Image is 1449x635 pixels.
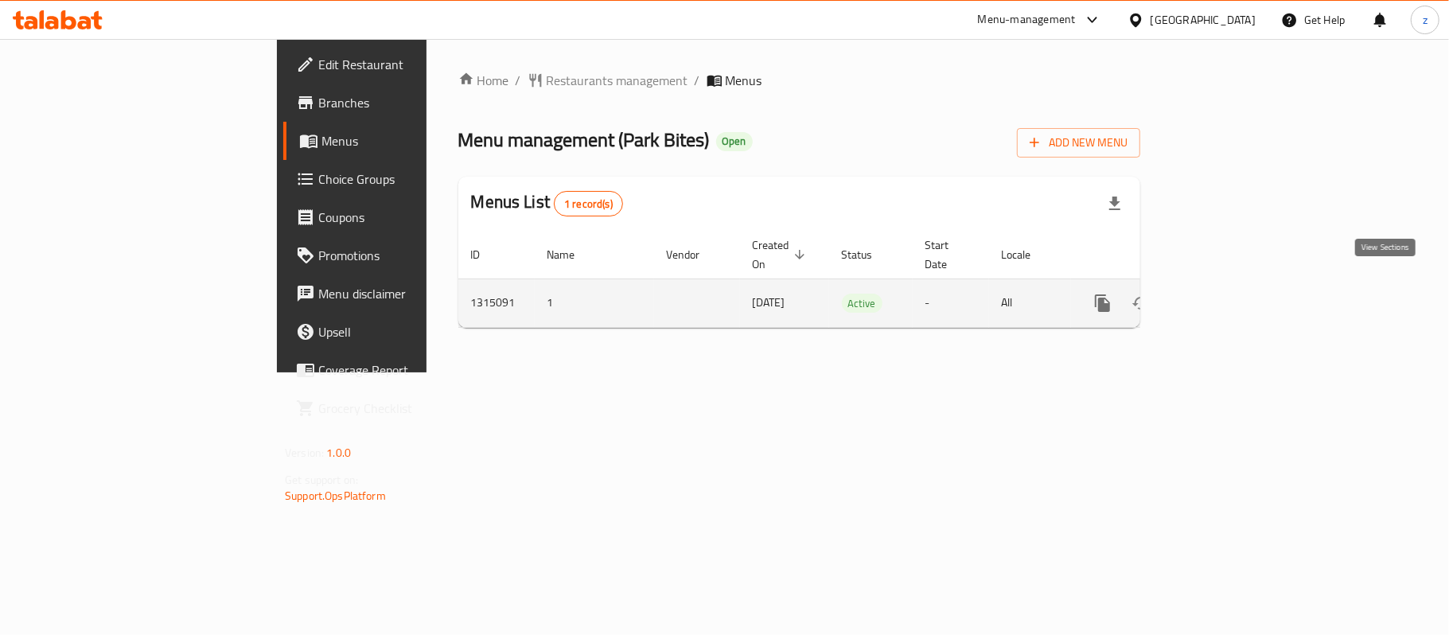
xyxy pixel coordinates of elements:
span: Open [716,134,753,148]
div: [GEOGRAPHIC_DATA] [1151,11,1256,29]
span: Grocery Checklist [318,399,506,418]
nav: breadcrumb [458,71,1140,90]
li: / [695,71,700,90]
span: Choice Groups [318,169,506,189]
span: Get support on: [285,469,358,490]
span: Locale [1002,245,1052,264]
button: more [1084,284,1122,322]
span: ID [471,245,501,264]
a: Coverage Report [283,351,519,389]
a: Support.OpsPlatform [285,485,386,506]
a: Promotions [283,236,519,275]
td: 1 [535,279,654,327]
td: All [989,279,1071,327]
table: enhanced table [458,231,1249,328]
span: Restaurants management [547,71,688,90]
span: Vendor [667,245,721,264]
a: Restaurants management [528,71,688,90]
a: Edit Restaurant [283,45,519,84]
a: Menu disclaimer [283,275,519,313]
span: Promotions [318,246,506,265]
a: Menus [283,122,519,160]
span: Active [842,294,882,313]
span: Coverage Report [318,360,506,380]
div: Total records count [554,191,623,216]
button: Add New Menu [1017,128,1140,158]
span: Start Date [925,236,970,274]
span: Menu management ( Park Bites ) [458,122,710,158]
span: Name [547,245,596,264]
a: Coupons [283,198,519,236]
span: Created On [753,236,810,274]
span: Edit Restaurant [318,55,506,74]
span: Upsell [318,322,506,341]
th: Actions [1071,231,1249,279]
span: [DATE] [753,292,785,313]
span: Add New Menu [1030,133,1128,153]
span: Status [842,245,894,264]
a: Branches [283,84,519,122]
td: - [913,279,989,327]
span: Menus [726,71,762,90]
a: Grocery Checklist [283,389,519,427]
a: Upsell [283,313,519,351]
div: Export file [1096,185,1134,223]
span: Branches [318,93,506,112]
span: Version: [285,442,324,463]
span: 1.0.0 [326,442,351,463]
div: Menu-management [978,10,1076,29]
a: Choice Groups [283,160,519,198]
span: Coupons [318,208,506,227]
span: 1 record(s) [555,197,622,212]
span: z [1423,11,1428,29]
h2: Menus List [471,190,623,216]
span: Menus [321,131,506,150]
div: Open [716,132,753,151]
span: Menu disclaimer [318,284,506,303]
